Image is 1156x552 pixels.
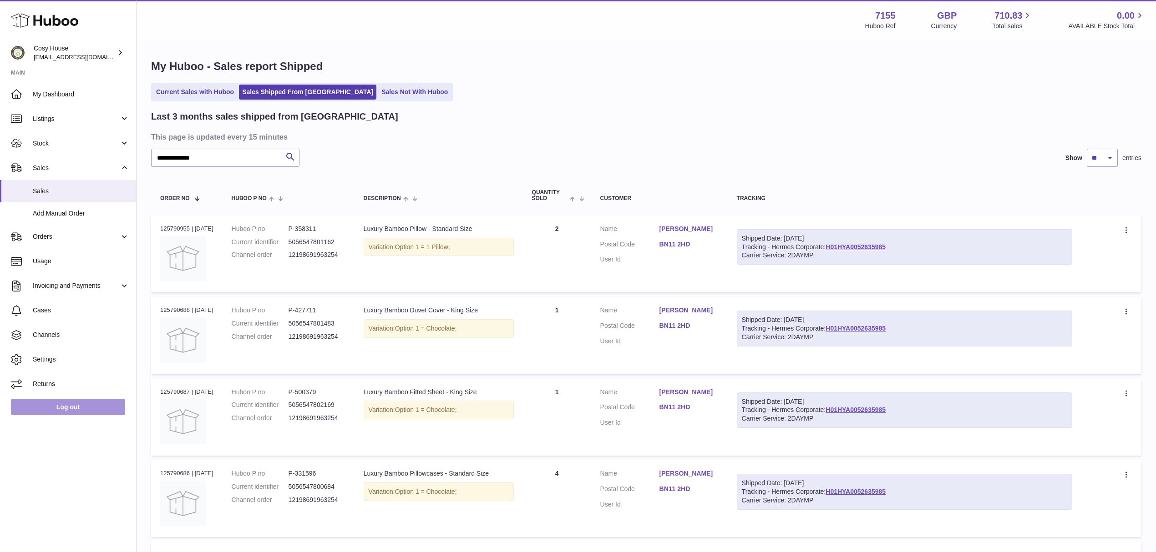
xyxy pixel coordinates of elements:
div: Huboo Ref [865,22,896,30]
span: Sales [33,164,120,172]
span: Returns [33,380,129,388]
span: 710.83 [994,10,1022,22]
span: Orders [33,232,120,241]
a: [PERSON_NAME] [659,225,719,233]
td: 1 [523,297,591,374]
dd: 5056547801483 [289,319,345,328]
div: Tracking [737,196,1073,201]
span: Order No [160,196,190,201]
a: BN11 2HD [659,240,719,249]
a: BN11 2HD [659,403,719,411]
dt: Channel order [232,251,289,259]
span: entries [1122,154,1141,162]
div: Luxury Bamboo Fitted Sheet - King Size [364,388,514,396]
a: Current Sales with Huboo [153,85,237,100]
span: Option 1 = Chocolate; [395,325,457,332]
a: [PERSON_NAME] [659,469,719,478]
div: 125790686 | [DATE] [160,469,213,477]
img: no-photo.jpg [160,317,206,363]
dt: Current identifier [232,401,289,409]
dt: Channel order [232,496,289,504]
dd: 12198691963254 [289,332,345,341]
span: Usage [33,257,129,266]
span: Cases [33,306,129,315]
div: Tracking - Hermes Corporate: [737,229,1073,265]
span: Sales [33,187,129,196]
div: Shipped Date: [DATE] [742,234,1068,243]
div: 125790955 | [DATE] [160,225,213,233]
dt: Postal Code [600,485,659,496]
dt: Huboo P no [232,388,289,396]
dt: User Id [600,337,659,346]
a: Log out [11,399,125,415]
dt: Postal Code [600,240,659,251]
div: 125790687 | [DATE] [160,388,213,396]
a: H01HYA0052635985 [826,488,886,495]
dt: Name [600,469,659,480]
span: Option 1 = Chocolate; [395,406,457,413]
a: Sales Not With Huboo [378,85,451,100]
a: Sales Shipped From [GEOGRAPHIC_DATA] [239,85,376,100]
span: Settings [33,355,129,364]
dd: 12198691963254 [289,251,345,259]
a: [PERSON_NAME] [659,306,719,315]
img: no-photo.jpg [160,236,206,281]
div: Variation: [364,238,514,256]
dd: 5056547800684 [289,482,345,491]
div: Carrier Service: 2DAYMP [742,251,1068,260]
a: [PERSON_NAME] [659,388,719,396]
div: Cosy House [34,44,116,61]
div: Shipped Date: [DATE] [742,316,1068,324]
div: Luxury Bamboo Duvet Cover - King Size [364,306,514,315]
td: 2 [523,216,591,292]
span: Huboo P no [232,196,267,201]
dd: P-500379 [289,388,345,396]
span: My Dashboard [33,90,129,99]
dt: Postal Code [600,321,659,332]
dt: Channel order [232,332,289,341]
span: AVAILABLE Stock Total [1068,22,1145,30]
div: Shipped Date: [DATE] [742,397,1068,406]
div: Tracking - Hermes Corporate: [737,311,1073,346]
span: Stock [33,139,120,148]
a: H01HYA0052635985 [826,406,886,413]
dd: P-331596 [289,469,345,478]
td: 1 [523,379,591,456]
span: Listings [33,115,120,123]
dt: Name [600,388,659,399]
dd: 12198691963254 [289,496,345,504]
dt: Postal Code [600,403,659,414]
span: Total sales [992,22,1033,30]
img: no-photo.jpg [160,481,206,526]
a: BN11 2HD [659,321,719,330]
h2: Last 3 months sales shipped from [GEOGRAPHIC_DATA] [151,110,398,123]
h3: This page is updated every 15 minutes [151,132,1139,142]
div: Variation: [364,319,514,338]
div: Luxury Bamboo Pillow - Standard Size [364,225,514,233]
dt: Channel order [232,414,289,422]
dt: Current identifier [232,319,289,328]
span: Option 1 = 1 Pillow; [395,243,450,251]
div: Luxury Bamboo Pillowcases - Standard Size [364,469,514,478]
a: H01HYA0052635985 [826,243,886,251]
span: Add Manual Order [33,209,129,218]
dt: Huboo P no [232,225,289,233]
dd: 5056547802169 [289,401,345,409]
img: no-photo.jpg [160,399,206,444]
img: info@wholesomegoods.com [11,46,25,60]
span: Option 1 = Chocolate; [395,488,457,495]
dd: P-427711 [289,306,345,315]
dt: Name [600,306,659,317]
dd: P-358311 [289,225,345,233]
div: Variation: [364,401,514,419]
dt: Current identifier [232,482,289,491]
dt: User Id [600,418,659,427]
dt: User Id [600,255,659,264]
h1: My Huboo - Sales report Shipped [151,59,1141,74]
dd: 5056547801162 [289,238,345,246]
td: 4 [523,460,591,537]
div: Customer [600,196,719,201]
strong: GBP [937,10,957,22]
a: BN11 2HD [659,485,719,493]
dt: User Id [600,500,659,509]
